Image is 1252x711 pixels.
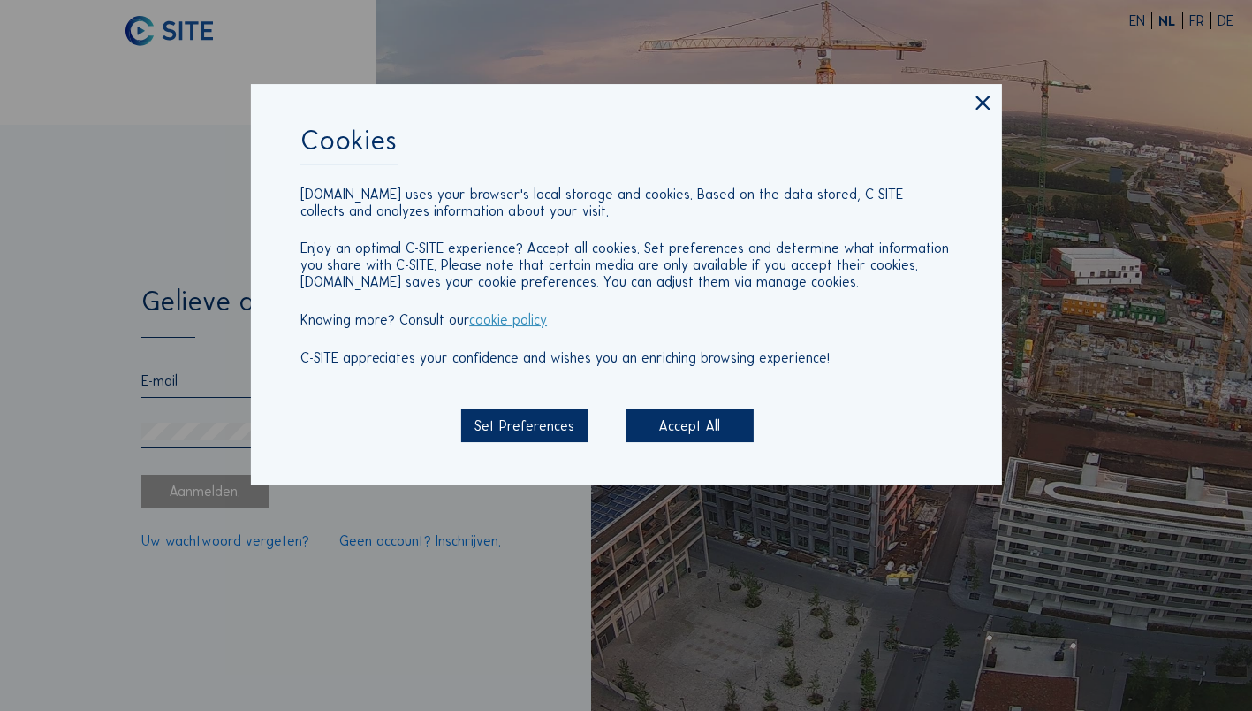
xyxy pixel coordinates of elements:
p: Knowing more? Consult our [300,312,952,329]
p: [DOMAIN_NAME] uses your browser's local storage and cookies. Based on the data stored, C-SITE col... [300,187,952,219]
a: cookie policy [469,311,547,328]
p: C-SITE appreciates your confidence and wishes you an enriching browsing experience! [300,350,952,367]
div: Accept All [626,409,755,443]
p: Enjoy an optimal C-SITE experience? Accept all cookies. Set preferences and determine what inform... [300,241,952,291]
div: Cookies [300,126,952,164]
div: Set Preferences [460,409,588,443]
